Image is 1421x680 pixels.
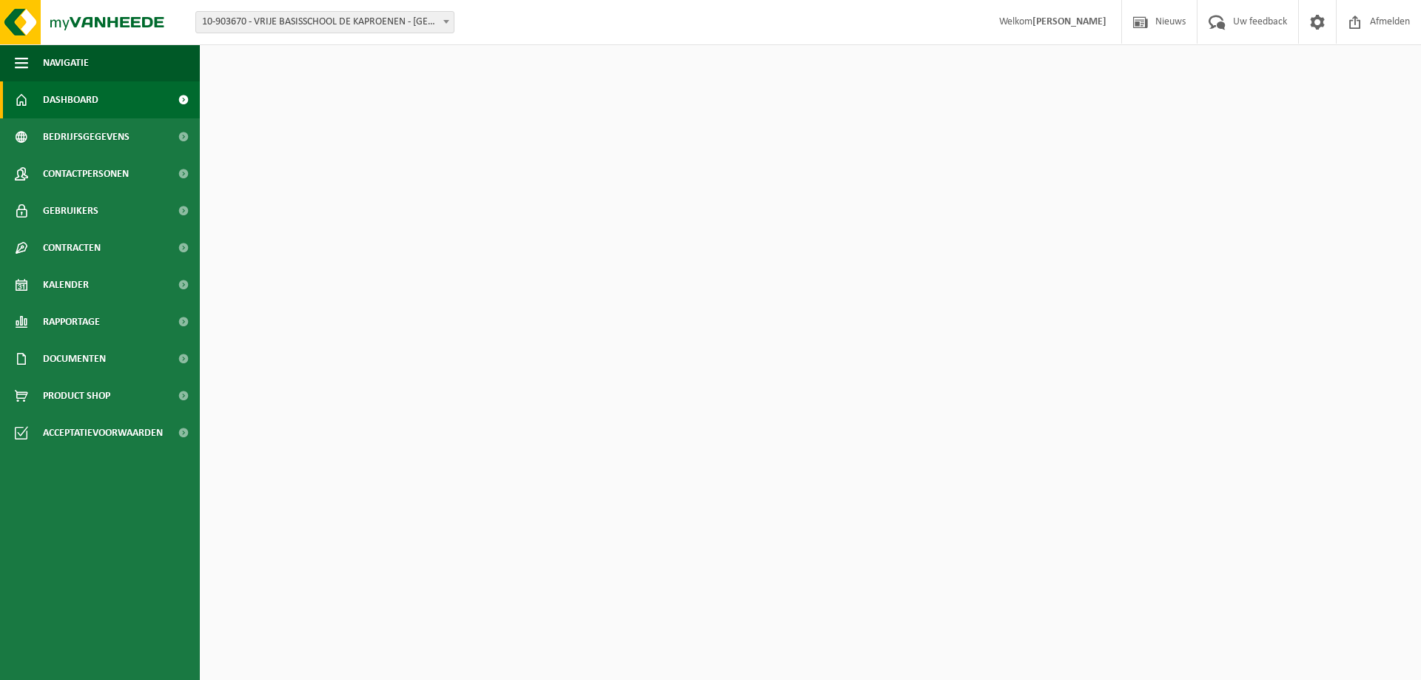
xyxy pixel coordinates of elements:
span: Gebruikers [43,192,98,229]
span: Contracten [43,229,101,266]
span: Acceptatievoorwaarden [43,414,163,451]
span: Rapportage [43,303,100,340]
span: Product Shop [43,377,110,414]
span: Contactpersonen [43,155,129,192]
span: 10-903670 - VRIJE BASISSCHOOL DE KAPROENEN - KAPRIJKE [196,12,454,33]
strong: [PERSON_NAME] [1032,16,1106,27]
span: Kalender [43,266,89,303]
span: Bedrijfsgegevens [43,118,130,155]
span: Dashboard [43,81,98,118]
span: Documenten [43,340,106,377]
span: 10-903670 - VRIJE BASISSCHOOL DE KAPROENEN - KAPRIJKE [195,11,454,33]
span: Navigatie [43,44,89,81]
